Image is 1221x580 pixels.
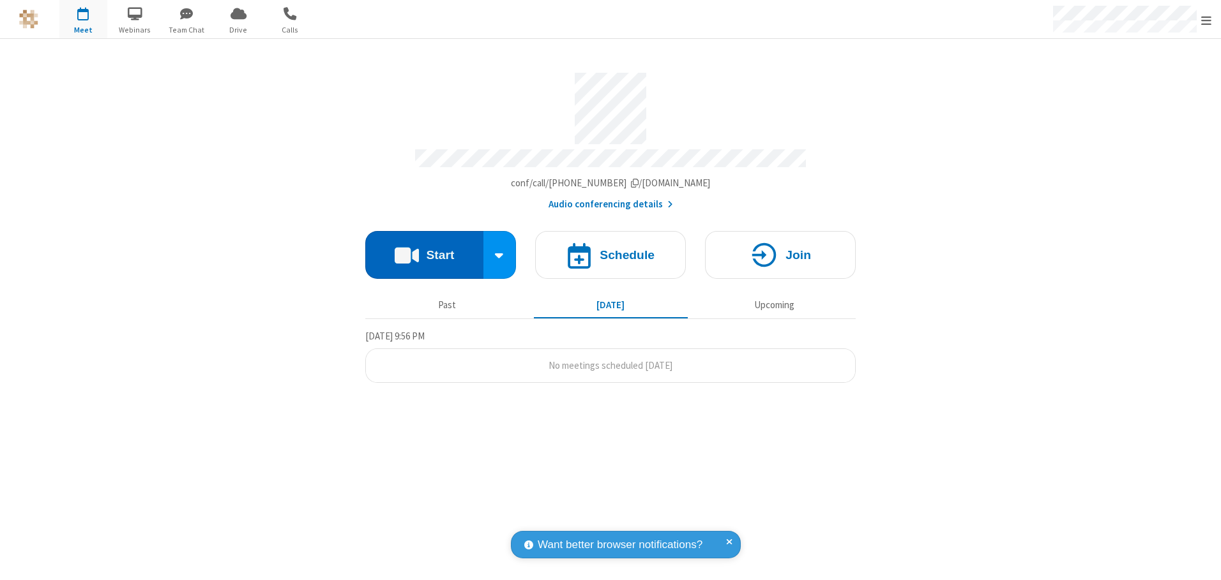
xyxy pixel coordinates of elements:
button: Upcoming [697,293,851,317]
section: Account details [365,63,856,212]
button: [DATE] [534,293,688,317]
button: Audio conferencing details [549,197,673,212]
span: Calls [266,24,314,36]
span: [DATE] 9:56 PM [365,330,425,342]
img: QA Selenium DO NOT DELETE OR CHANGE [19,10,38,29]
span: No meetings scheduled [DATE] [549,359,672,371]
span: Drive [215,24,262,36]
h4: Join [785,249,811,261]
span: Meet [59,24,107,36]
button: Start [365,231,483,279]
span: Want better browser notifications? [538,537,702,553]
span: Webinars [111,24,159,36]
button: Join [705,231,856,279]
h4: Schedule [600,249,655,261]
button: Schedule [535,231,686,279]
span: Copy my meeting room link [511,177,711,189]
button: Copy my meeting room linkCopy my meeting room link [511,176,711,191]
h4: Start [426,249,454,261]
section: Today's Meetings [365,329,856,383]
span: Team Chat [163,24,211,36]
div: Start conference options [483,231,517,279]
button: Past [370,293,524,317]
